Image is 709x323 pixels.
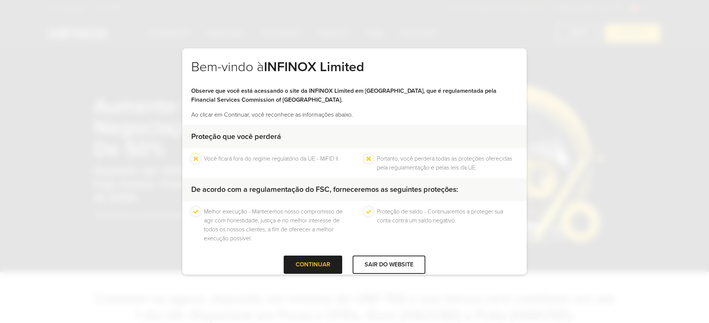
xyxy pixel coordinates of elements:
li: Portanto, você perderá todas as proteções oferecidas pela regulamentação e pelas leis da UE. [377,154,518,172]
strong: Proteção que você perderá [191,132,281,141]
div: CONTINUAR [284,256,342,274]
li: Proteção de saldo - Continuaremos a proteger sua conta contra um saldo negativo. [377,207,518,243]
strong: INFINOX Limited [264,59,364,75]
strong: Observe que você está acessando o site da INFINOX Limited em [GEOGRAPHIC_DATA], que é regulamenta... [191,87,497,104]
li: Melhor execução - Manteremos nosso compromisso de agir com honestidade, justiça e no melhor inter... [204,207,345,243]
div: SAIR DO WEBSITE [353,256,425,274]
strong: De acordo com a regulamentação do FSC, forneceremos as seguintes proteções: [191,185,458,194]
h2: Bem-vindo à [191,59,518,86]
p: Ao clicar em Continuar, você reconhece as informações abaixo. [191,110,518,119]
li: Você ficará fora do regime regulatório da UE - MiFID II. [204,154,339,172]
